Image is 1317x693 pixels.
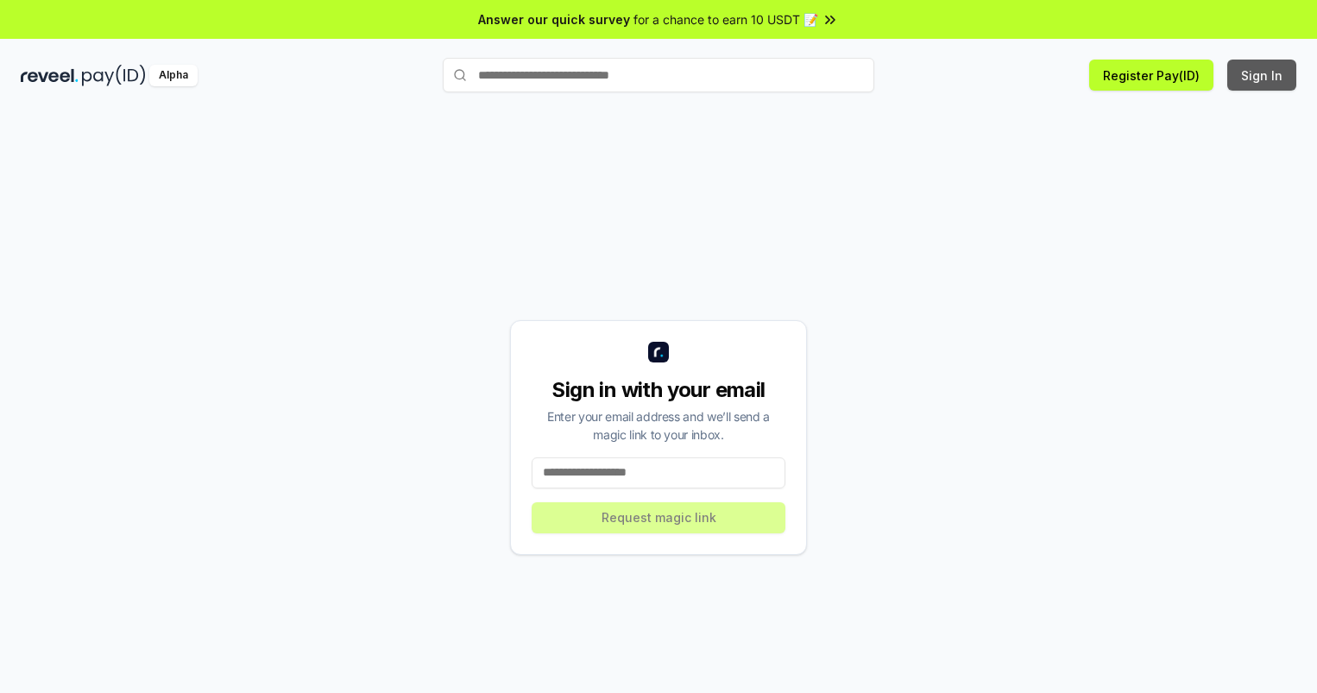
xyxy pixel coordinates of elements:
[648,342,669,362] img: logo_small
[633,10,818,28] span: for a chance to earn 10 USDT 📝
[1089,60,1213,91] button: Register Pay(ID)
[478,10,630,28] span: Answer our quick survey
[21,65,79,86] img: reveel_dark
[82,65,146,86] img: pay_id
[149,65,198,86] div: Alpha
[532,407,785,444] div: Enter your email address and we’ll send a magic link to your inbox.
[532,376,785,404] div: Sign in with your email
[1227,60,1296,91] button: Sign In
